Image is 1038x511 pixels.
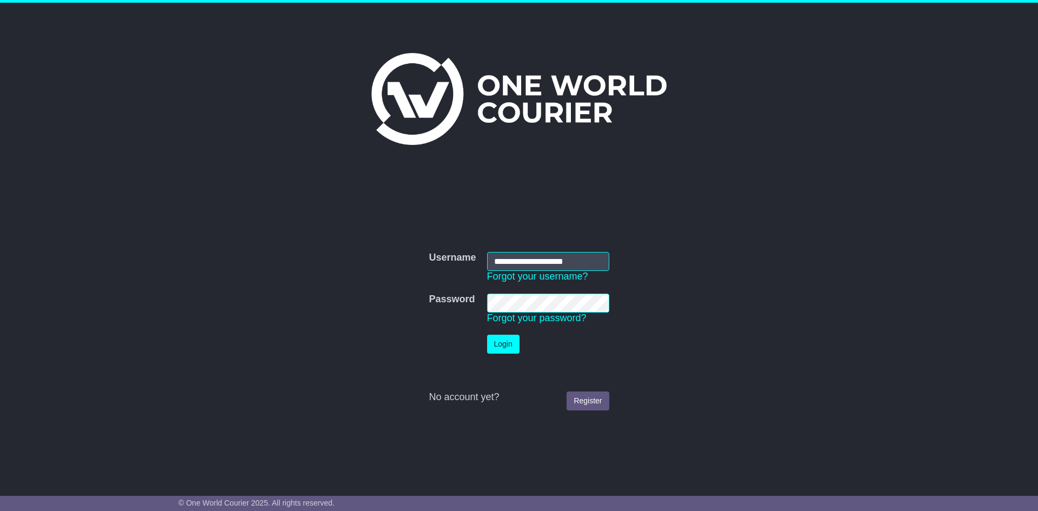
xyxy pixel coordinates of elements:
label: Username [429,252,476,264]
a: Forgot your username? [487,271,588,282]
img: One World [371,53,667,145]
a: Forgot your password? [487,313,587,323]
a: Register [567,391,609,410]
label: Password [429,294,475,306]
div: No account yet? [429,391,609,403]
span: © One World Courier 2025. All rights reserved. [178,499,335,507]
button: Login [487,335,520,354]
